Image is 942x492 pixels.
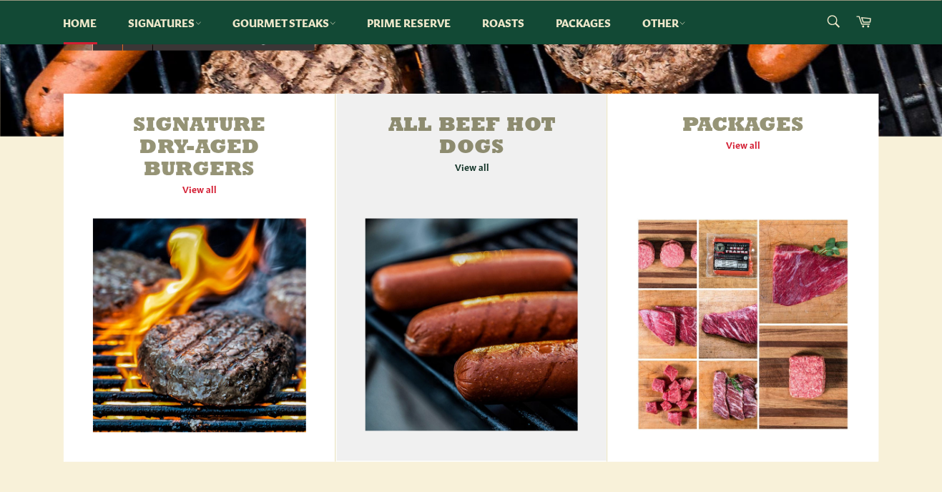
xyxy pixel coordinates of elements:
a: Packages View all Packages [608,94,878,462]
a: Roasts [468,1,539,44]
a: Signature Dry-Aged Burgers View all Signature Dry-Aged Burgers [64,94,335,462]
a: Packages [542,1,626,44]
a: Gourmet Steaks [219,1,350,44]
a: Prime Reserve [353,1,466,44]
a: Signatures [114,1,216,44]
a: All Beef Hot Dogs View all All Beef Hot Dogs [336,94,607,462]
a: Home [49,1,112,44]
a: Other [629,1,700,44]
